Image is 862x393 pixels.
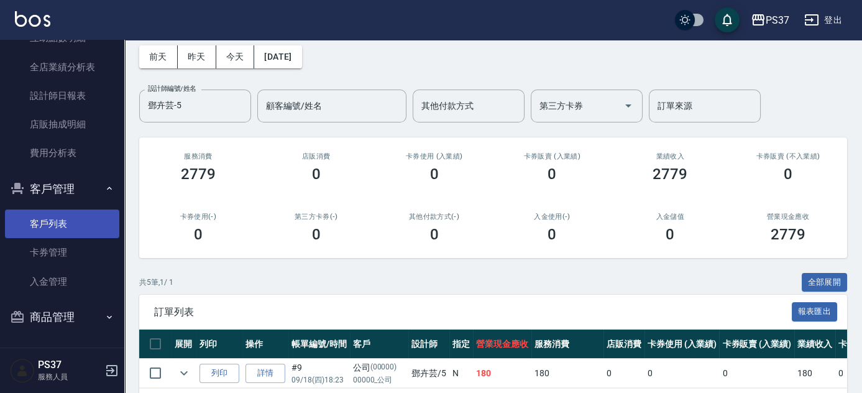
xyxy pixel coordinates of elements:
[194,226,203,243] h3: 0
[272,152,360,160] h2: 店販消費
[148,84,196,93] label: 設計師編號/姓名
[715,7,740,32] button: save
[618,96,638,116] button: Open
[5,173,119,205] button: 客戶管理
[771,226,805,243] h3: 2779
[5,110,119,139] a: 店販抽成明細
[5,81,119,110] a: 設計師日報表
[181,165,216,183] h3: 2779
[288,330,350,359] th: 帳單編號/時間
[531,330,604,359] th: 服務消費
[794,330,835,359] th: 業績收入
[5,267,119,296] a: 入金管理
[5,210,119,238] a: 客戶列表
[666,226,674,243] h3: 0
[531,359,604,388] td: 180
[5,301,119,333] button: 商品管理
[802,273,848,292] button: 全部展開
[312,165,321,183] h3: 0
[548,226,556,243] h3: 0
[272,213,360,221] h2: 第三方卡券(-)
[644,330,720,359] th: 卡券使用 (入業績)
[744,213,832,221] h2: 營業現金應收
[603,359,644,388] td: 0
[288,359,350,388] td: #9
[653,165,687,183] h3: 2779
[744,152,832,160] h2: 卡券販賣 (不入業績)
[154,306,792,318] span: 訂單列表
[792,302,838,321] button: 報表匯出
[5,238,119,267] a: 卡券管理
[370,361,397,374] p: (00000)
[390,152,479,160] h2: 卡券使用 (入業績)
[312,226,321,243] h3: 0
[178,45,216,68] button: 昨天
[139,277,173,288] p: 共 5 筆, 1 / 1
[245,364,285,383] a: 詳情
[508,152,596,160] h2: 卡券販賣 (入業績)
[548,165,556,183] h3: 0
[139,45,178,68] button: 前天
[719,330,794,359] th: 卡券販賣 (入業績)
[254,45,301,68] button: [DATE]
[353,361,406,374] div: 公司
[175,364,193,382] button: expand row
[766,12,789,28] div: PS37
[603,330,644,359] th: 店販消費
[390,213,479,221] h2: 其他付款方式(-)
[15,11,50,27] img: Logo
[784,165,792,183] h3: 0
[196,330,242,359] th: 列印
[449,359,473,388] td: N
[473,359,531,388] td: 180
[794,359,835,388] td: 180
[199,364,239,383] button: 列印
[508,213,596,221] h2: 入金使用(-)
[473,330,531,359] th: 營業現金應收
[291,374,347,386] p: 09/18 (四) 18:23
[154,213,242,221] h2: 卡券使用(-)
[644,359,720,388] td: 0
[792,305,838,317] a: 報表匯出
[746,7,794,33] button: PS37
[350,330,409,359] th: 客戶
[10,358,35,383] img: Person
[719,359,794,388] td: 0
[353,374,406,386] p: 00000_公司
[38,359,101,371] h5: PS37
[799,9,847,32] button: 登出
[430,165,439,183] h3: 0
[408,330,449,359] th: 設計師
[154,152,242,160] h3: 服務消費
[408,359,449,388] td: 鄧卉芸 /5
[5,53,119,81] a: 全店業績分析表
[626,152,714,160] h2: 業績收入
[216,45,255,68] button: 今天
[5,139,119,167] a: 費用分析表
[172,330,196,359] th: 展開
[38,371,101,382] p: 服務人員
[626,213,714,221] h2: 入金儲值
[449,330,473,359] th: 指定
[430,226,439,243] h3: 0
[242,330,288,359] th: 操作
